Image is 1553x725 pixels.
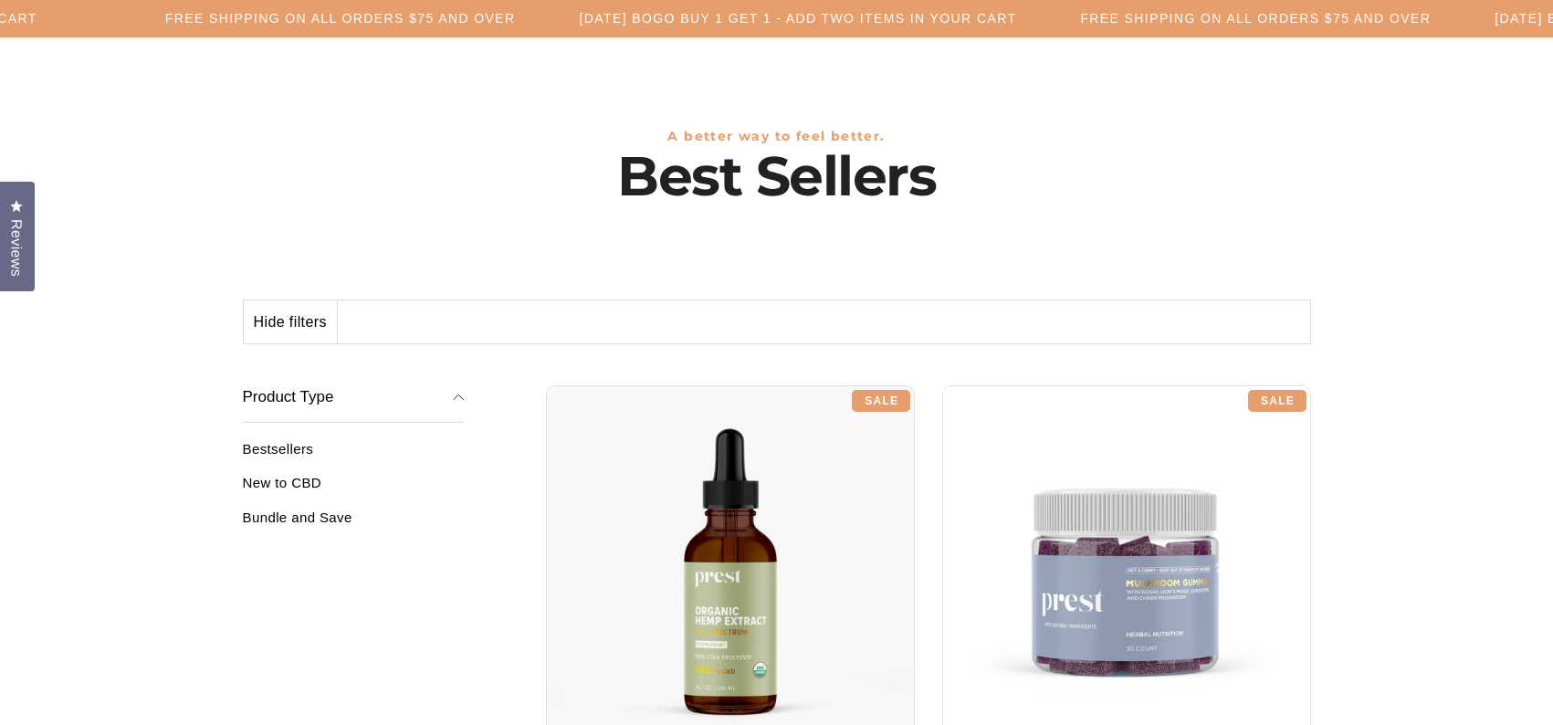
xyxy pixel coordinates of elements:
a: Bestsellers [243,441,465,471]
h3: A better way to feel better. [243,129,1311,144]
span: Reviews [5,219,28,277]
button: Hide filters [244,300,338,344]
h5: Free Shipping on all orders $75 and over [165,11,516,26]
h5: Free Shipping on all orders $75 and over [1080,11,1431,26]
div: Sale [1248,390,1306,412]
a: New to CBD [243,475,465,505]
button: Product Type [243,372,465,423]
h1: Best Sellers [243,144,1311,208]
div: Sale [852,390,910,412]
h5: [DATE] BOGO BUY 1 GET 1 - ADD TWO ITEMS IN YOUR CART [580,11,1017,26]
a: Bundle and Save [243,510,465,540]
